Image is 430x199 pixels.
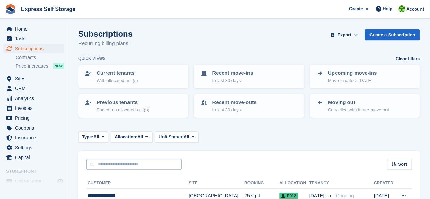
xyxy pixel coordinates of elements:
p: Ended, no allocated unit(s) [97,106,149,113]
th: Created [374,178,396,189]
span: Unit Status: [159,134,184,140]
span: Storefront [6,168,68,175]
a: menu [3,44,64,53]
p: In last 30 days [212,77,253,84]
button: Unit Status: All [155,131,198,143]
p: Current tenants [97,69,138,77]
h1: Subscriptions [78,29,133,38]
a: Clear filters [395,55,420,62]
span: Help [383,5,392,12]
a: Price increases NEW [16,62,64,70]
th: Allocation [279,178,309,189]
span: Insurance [15,133,56,143]
a: Create a Subscription [365,29,420,40]
button: Type: All [78,131,108,143]
span: Invoices [15,103,56,113]
a: menu [3,34,64,44]
span: Price increases [16,63,48,69]
span: Capital [15,153,56,162]
span: Sites [15,74,56,83]
span: Subscriptions [15,44,56,53]
span: Export [337,32,351,38]
a: menu [3,143,64,152]
a: menu [3,103,64,113]
span: All [184,134,189,140]
p: Move-in date > [DATE] [328,77,377,84]
a: menu [3,113,64,123]
span: Account [406,6,424,13]
img: Sonia Shah [398,5,405,12]
th: Booking [244,178,279,189]
th: Site [189,178,244,189]
span: Allocation: [115,134,137,140]
p: Cancelled with future move-out [328,106,389,113]
a: menu [3,84,64,93]
a: menu [3,24,64,34]
span: Settings [15,143,56,152]
button: Export [329,29,359,40]
span: Analytics [15,94,56,103]
a: menu [3,153,64,162]
p: Previous tenants [97,99,149,106]
button: Allocation: All [111,131,152,143]
span: Online Store [15,177,56,186]
p: Upcoming move-ins [328,69,377,77]
span: Sort [398,161,407,168]
th: Tenancy [309,178,333,189]
span: Coupons [15,123,56,133]
p: In last 30 days [212,106,256,113]
a: menu [3,123,64,133]
a: Preview store [56,177,64,185]
p: Recent move-outs [212,99,256,106]
a: menu [3,74,64,83]
span: Type: [82,134,93,140]
span: CRM [15,84,56,93]
a: Upcoming move-ins Move-in date > [DATE] [310,65,419,88]
a: Recent move-ins In last 30 days [194,65,303,88]
p: Moving out [328,99,389,106]
span: Pricing [15,113,56,123]
th: Customer [86,178,189,189]
p: Recurring billing plans [78,39,133,47]
span: Create [349,5,363,12]
a: Contracts [16,54,64,61]
a: menu [3,133,64,143]
img: stora-icon-8386f47178a22dfd0bd8f6a31ec36ba5ce8667c1dd55bd0f319d3a0aa187defe.svg [5,4,16,14]
span: All [137,134,143,140]
h6: Quick views [78,55,106,62]
div: NEW [53,63,64,69]
a: menu [3,177,64,186]
span: Tasks [15,34,56,44]
a: Express Self Storage [18,3,78,15]
a: Recent move-outs In last 30 days [194,95,303,117]
span: Ongoing [336,193,354,198]
p: Recent move-ins [212,69,253,77]
a: Current tenants With allocated unit(s) [79,65,188,88]
p: With allocated unit(s) [97,77,138,84]
span: All [93,134,99,140]
a: menu [3,94,64,103]
span: Home [15,24,56,34]
a: Previous tenants Ended, no allocated unit(s) [79,95,188,117]
a: Moving out Cancelled with future move-out [310,95,419,117]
